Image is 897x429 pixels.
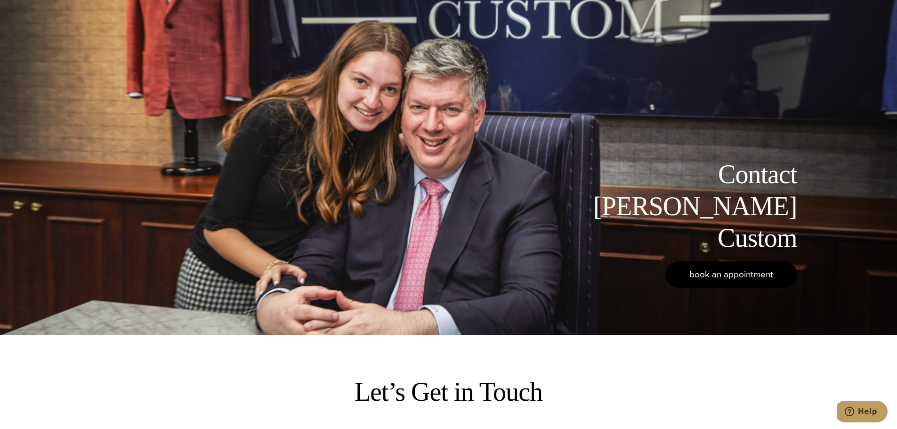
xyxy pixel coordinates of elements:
[665,261,797,288] a: book an appointment
[355,375,542,409] h2: Let’s Get in Touch
[585,159,797,254] h1: Contact [PERSON_NAME] Custom
[689,267,773,281] span: book an appointment
[837,401,888,424] iframe: Opens a widget where you can chat to one of our agents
